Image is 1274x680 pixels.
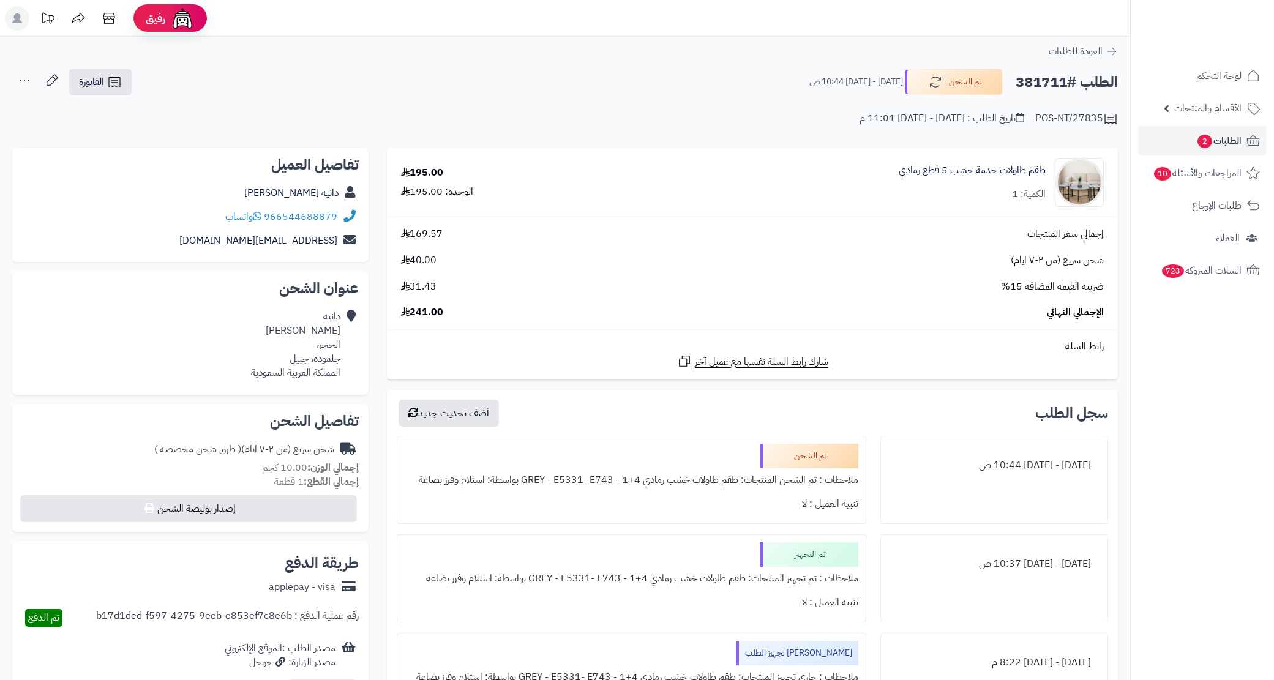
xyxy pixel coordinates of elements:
div: ملاحظات : تم تجهيز المنتجات: طقم طاولات خشب رمادي 4+1 - GREY - E5331- E743 بواسطة: استلام وفرز بضاعة [405,567,858,591]
a: السلات المتروكة723 [1138,256,1267,285]
button: أضف تحديث جديد [399,400,499,427]
img: logo-2.png [1191,9,1262,35]
span: إجمالي سعر المنتجات [1027,227,1104,241]
div: رابط السلة [392,340,1113,354]
h2: تفاصيل العميل [22,157,359,172]
span: الأقسام والمنتجات [1174,100,1242,117]
a: العملاء [1138,223,1267,253]
button: تم الشحن [905,69,1003,95]
a: الطلبات2 [1138,126,1267,155]
a: طلبات الإرجاع [1138,191,1267,220]
div: مصدر الزيارة: جوجل [225,656,335,670]
div: [DATE] - [DATE] 10:37 ص [888,552,1100,576]
a: [EMAIL_ADDRESS][DOMAIN_NAME] [179,233,337,248]
span: الطلبات [1196,132,1242,149]
a: لوحة التحكم [1138,61,1267,91]
div: ملاحظات : تم الشحن المنتجات: طقم طاولات خشب رمادي 4+1 - GREY - E5331- E743 بواسطة: استلام وفرز بضاعة [405,468,858,492]
span: لوحة التحكم [1196,67,1242,84]
div: 195.00 [401,166,443,180]
span: رفيق [146,11,165,26]
a: دانيه [PERSON_NAME] [244,185,339,200]
div: [PERSON_NAME] تجهيز الطلب [736,641,858,665]
strong: إجمالي الوزن: [307,460,359,475]
div: تم الشحن [760,444,858,468]
div: شحن سريع (من ٢-٧ ايام) [154,443,334,457]
span: 241.00 [401,305,443,319]
div: مصدر الطلب :الموقع الإلكتروني [225,641,335,670]
div: رقم عملية الدفع : b17d1ded-f597-4275-9eeb-e853ef7c8e6b [96,609,359,627]
span: شحن سريع (من ٢-٧ ايام) [1011,253,1104,267]
h2: عنوان الشحن [22,281,359,296]
span: طلبات الإرجاع [1192,197,1242,214]
span: 169.57 [401,227,443,241]
small: 1 قطعة [274,474,359,489]
small: [DATE] - [DATE] 10:44 ص [809,76,903,88]
a: طقم طاولات خدمة خشب 5 قطع رمادي [899,163,1046,177]
span: العملاء [1216,230,1240,247]
a: واتساب [225,209,261,224]
span: شارك رابط السلة نفسها مع عميل آخر [695,355,828,369]
div: applepay - visa [269,580,335,594]
h2: الطلب #381711 [1016,70,1118,95]
img: ai-face.png [170,6,195,31]
div: تنبيه العميل : لا [405,591,858,615]
div: الكمية: 1 [1012,187,1046,201]
div: الوحدة: 195.00 [401,185,473,199]
span: المراجعات والأسئلة [1153,165,1242,182]
span: 31.43 [401,280,437,294]
span: ضريبة القيمة المضافة 15% [1001,280,1104,294]
div: تم التجهيز [760,542,858,567]
span: ( طرق شحن مخصصة ) [154,442,241,457]
div: POS-NT/27835 [1035,111,1118,126]
a: المراجعات والأسئلة10 [1138,159,1267,188]
h2: طريقة الدفع [285,556,359,570]
div: دانيه [PERSON_NAME] الحجر، جلمودة، جبيل المملكة العربية السعودية [251,310,340,379]
span: 10 [1154,167,1171,181]
div: تاريخ الطلب : [DATE] - [DATE] 11:01 م [860,111,1024,125]
a: الفاتورة [69,69,132,95]
img: 1756381667-1-90x90.jpg [1055,158,1103,207]
a: العودة للطلبات [1049,44,1118,59]
span: العودة للطلبات [1049,44,1103,59]
a: تحديثات المنصة [32,6,63,34]
button: إصدار بوليصة الشحن [20,495,357,522]
div: [DATE] - [DATE] 8:22 م [888,651,1100,674]
div: [DATE] - [DATE] 10:44 ص [888,454,1100,477]
a: 966544688879 [264,209,337,224]
span: 40.00 [401,253,437,267]
h2: تفاصيل الشحن [22,414,359,428]
span: الإجمالي النهائي [1047,305,1104,319]
span: 2 [1197,135,1212,148]
span: الفاتورة [79,75,104,89]
span: تم الدفع [28,610,59,625]
h3: سجل الطلب [1035,406,1108,420]
a: شارك رابط السلة نفسها مع عميل آخر [677,354,828,369]
div: تنبيه العميل : لا [405,492,858,516]
span: 723 [1162,264,1184,278]
small: 10.00 كجم [262,460,359,475]
strong: إجمالي القطع: [304,474,359,489]
span: السلات المتروكة [1161,262,1242,279]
